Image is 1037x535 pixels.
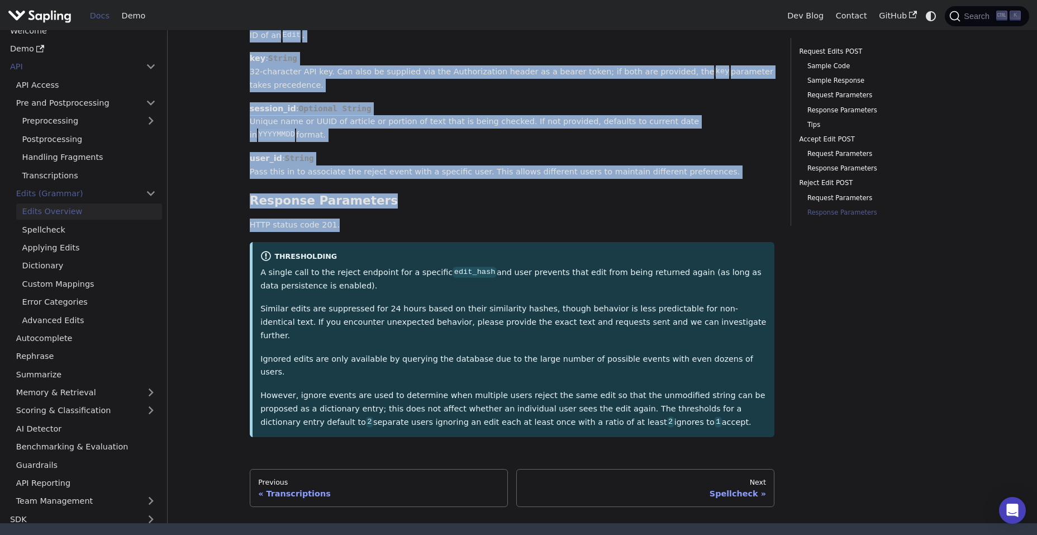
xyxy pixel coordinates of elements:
[84,7,116,25] a: Docs
[667,416,674,428] code: 2
[285,154,314,163] span: String
[10,186,162,202] a: Edits (Grammar)
[260,250,767,264] div: Thresholding
[807,163,947,174] a: Response Parameters
[140,59,162,75] button: Collapse sidebar category 'API'
[268,54,297,63] span: String
[8,8,72,24] img: Sapling.ai
[807,207,947,218] a: Response Parameters
[260,353,767,380] p: Ignored edits are only available by querying the database due to the large number of possible eve...
[830,7,873,25] a: Contact
[10,367,162,383] a: Summarize
[10,403,162,419] a: Scoring & Classification
[10,457,162,473] a: Guardrails
[873,7,922,25] a: GitHub
[807,193,947,203] a: Request Parameters
[257,129,296,140] code: YYYYMMDD
[960,12,996,21] span: Search
[16,222,162,238] a: Spellcheck
[250,104,296,113] strong: session_id
[10,475,162,491] a: API Reporting
[250,54,265,63] strong: key
[10,421,162,437] a: AI Detector
[366,416,373,428] code: 2
[453,267,497,278] code: edit_hash
[250,154,282,163] strong: user_id
[250,193,775,209] h3: Response Parameters
[800,46,951,57] a: Request Edits POST
[10,330,162,347] a: Autocomplete
[116,7,151,25] a: Demo
[4,41,162,57] a: Demo
[807,61,947,72] a: Sample Code
[1010,11,1021,21] kbd: K
[807,75,947,86] a: Sample Response
[800,178,951,188] a: Reject Edit POST
[781,7,829,25] a: Dev Blog
[10,439,162,455] a: Benchmarking & Evaluation
[260,266,767,293] p: A single call to the reject endpoint for a specific and user prevents that edit from being return...
[999,497,1026,524] div: Open Intercom Messenger
[16,312,162,328] a: Advanced Edits
[16,240,162,256] a: Applying Edits
[260,302,767,342] p: Similar edits are suppressed for 24 hours based on their similarity hashes, though behavior is le...
[250,469,775,507] nav: Docs pages
[10,348,162,364] a: Rephrase
[258,489,500,499] div: Transcriptions
[16,294,162,310] a: Error Categories
[16,276,162,292] a: Custom Mappings
[258,478,500,487] div: Previous
[10,77,162,93] a: API Access
[16,258,162,274] a: Dictionary
[281,30,302,41] code: Edit
[807,149,947,159] a: Request Parameters
[16,167,162,183] a: Transcriptions
[140,512,162,528] button: Expand sidebar category 'SDK'
[4,22,162,39] a: Welcome
[10,385,162,401] a: Memory & Retrieval
[299,104,372,113] span: Optional String
[807,120,947,130] a: Tips
[260,389,767,429] p: However, ignore events are used to determine when multiple users reject the same edit so that the...
[10,95,162,111] a: Pre and Postprocessing
[16,131,162,148] a: Postprocessing
[807,90,947,101] a: Request Parameters
[807,105,947,116] a: Response Parameters
[923,8,939,24] button: Switch between dark and light mode (currently system mode)
[714,66,730,77] code: key
[516,469,775,507] a: NextSpellcheck
[8,8,75,24] a: Sapling.ai
[16,113,162,129] a: Preprocessing
[715,416,722,428] code: 1
[525,489,766,499] div: Spellcheck
[16,203,162,220] a: Edits Overview
[945,6,1029,26] button: Search (Ctrl+K)
[250,52,775,92] p: : 32-character API key. Can also be supplied via the Authorization header as a bearer token; if b...
[800,134,951,145] a: Accept Edit POST
[4,59,140,75] a: API
[250,469,508,507] a: PreviousTranscriptions
[16,149,162,165] a: Handling Fragments
[525,478,766,487] div: Next
[10,493,162,509] a: Team Management
[250,102,775,142] p: : Unique name or UUID of article or portion of text that is being checked. If not provided, defau...
[4,512,140,528] a: SDK
[250,219,775,232] p: HTTP status code 201.
[250,152,775,179] p: : Pass this in to associate the reject event with a specific user. This allows different users to...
